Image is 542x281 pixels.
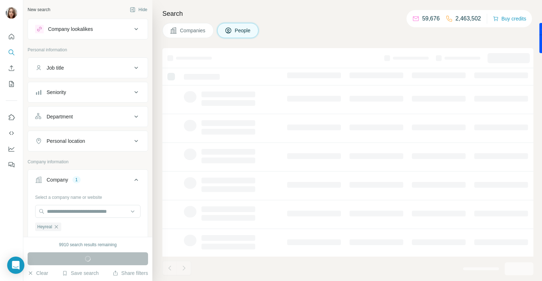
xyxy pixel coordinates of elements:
[6,78,17,90] button: My lists
[6,7,17,19] img: Avatar
[28,270,48,277] button: Clear
[28,84,148,101] button: Seniority
[125,4,152,15] button: Hide
[47,176,68,183] div: Company
[6,46,17,59] button: Search
[28,6,50,13] div: New search
[7,257,24,274] div: Open Intercom Messenger
[35,191,141,201] div: Select a company name or website
[28,132,148,150] button: Personal location
[6,111,17,124] button: Use Surfe on LinkedIn
[72,177,81,183] div: 1
[235,27,251,34] span: People
[28,20,148,38] button: Company lookalikes
[180,27,206,34] span: Companies
[28,171,148,191] button: Company1
[37,224,52,230] span: Heyreal
[28,159,148,165] p: Company information
[456,14,481,23] p: 2,463,502
[6,158,17,171] button: Feedback
[422,14,440,23] p: 59,676
[162,9,533,19] h4: Search
[35,236,60,243] button: Clear all
[47,113,73,120] div: Department
[47,137,85,145] div: Personal location
[28,47,148,53] p: Personal information
[113,270,148,277] button: Share filters
[28,59,148,76] button: Job title
[47,64,64,71] div: Job title
[493,14,526,24] button: Buy credits
[6,30,17,43] button: Quick start
[28,108,148,125] button: Department
[59,242,117,248] div: 9910 search results remaining
[48,25,93,33] div: Company lookalikes
[6,127,17,140] button: Use Surfe API
[6,62,17,75] button: Enrich CSV
[62,270,99,277] button: Save search
[47,89,66,96] div: Seniority
[6,142,17,155] button: Dashboard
